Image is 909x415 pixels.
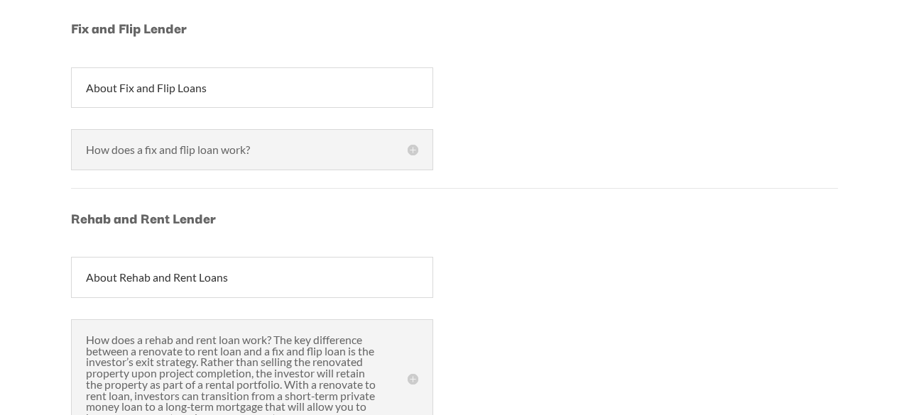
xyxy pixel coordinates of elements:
[86,144,418,155] h5: How does a fix and flip loan work?
[71,207,433,236] h4: Rehab and Rent Lender
[86,82,418,94] h5: About Fix and Flip Loans
[71,17,433,46] h4: Fix and Flip Lender
[86,272,418,283] h5: About Rehab and Rent Loans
